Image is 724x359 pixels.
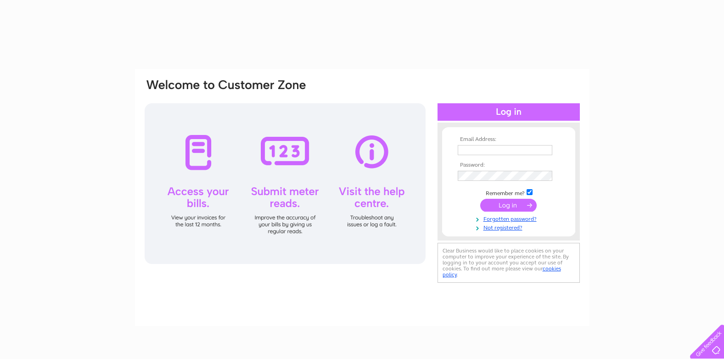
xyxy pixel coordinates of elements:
td: Remember me? [455,188,562,197]
th: Email Address: [455,136,562,143]
div: Clear Business would like to place cookies on your computer to improve your experience of the sit... [438,243,580,283]
a: cookies policy [443,265,561,278]
a: Not registered? [458,223,562,231]
a: Forgotten password? [458,214,562,223]
input: Submit [480,199,537,212]
th: Password: [455,162,562,168]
